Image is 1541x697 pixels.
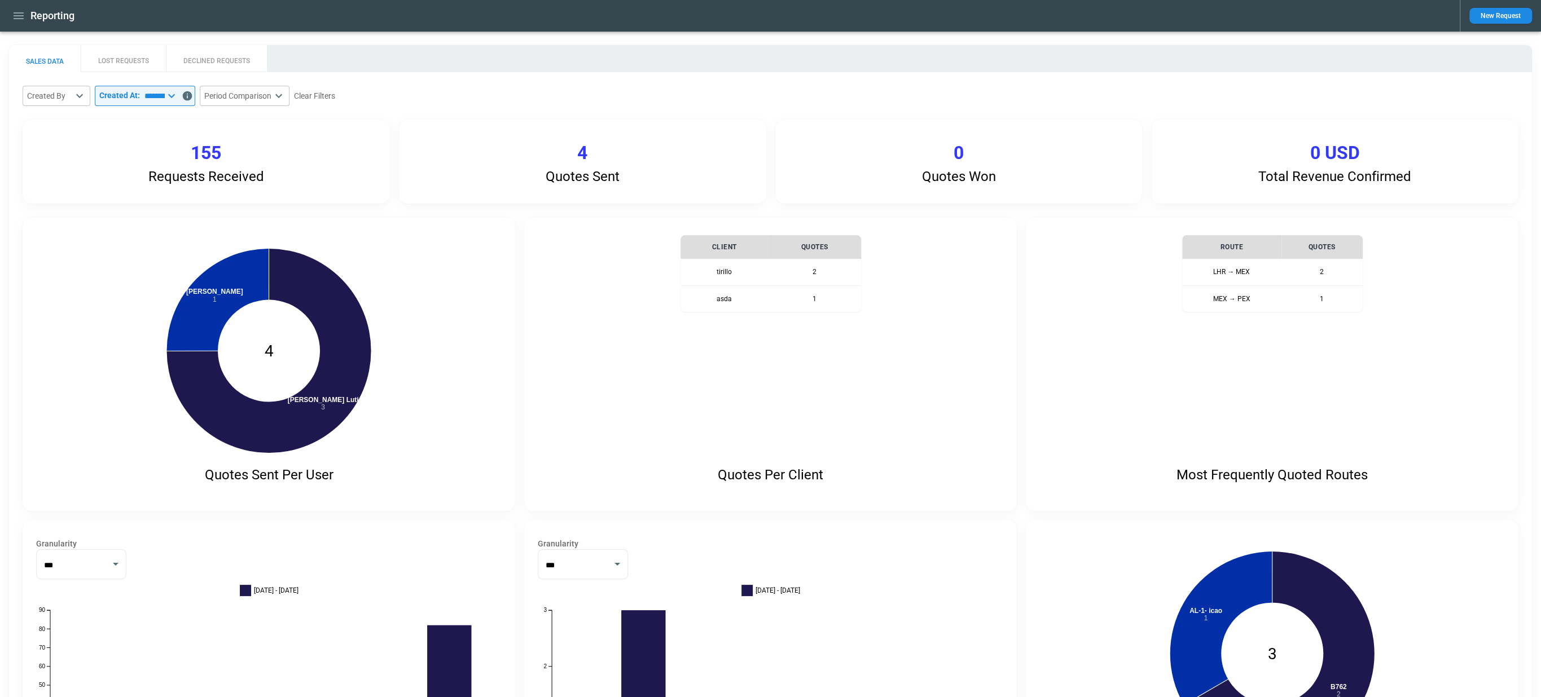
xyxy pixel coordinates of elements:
[39,645,46,651] text: 70
[205,467,333,483] p: Quotes Sent Per User
[1176,467,1368,483] p: Most Frequently Quoted Routes
[1258,169,1411,185] p: Total Revenue Confirmed
[681,259,769,285] th: tirillo
[1182,235,1281,259] th: Route
[30,9,74,23] h1: Reporting
[954,142,964,164] p: 0
[191,142,221,164] p: 155
[546,169,620,185] p: Quotes Sent
[265,342,274,360] text: 4
[39,682,46,688] text: 50
[681,235,861,312] table: simple table
[768,285,860,312] td: 1
[39,663,46,669] text: 60
[39,625,46,632] text: 80
[254,588,298,594] span: [DATE] - [DATE]
[1469,8,1532,24] button: New Request
[768,259,860,285] td: 2
[768,235,860,259] th: Quotes
[1281,235,1363,259] th: Quotes
[36,538,502,549] label: Granularity
[99,91,140,100] p: Created At:
[756,588,800,594] span: [DATE] - [DATE]
[538,538,1003,549] label: Granularity
[288,396,359,404] tspan: [PERSON_NAME] Luti
[543,663,547,669] text: 2
[9,45,81,72] button: SALES DATA
[27,90,72,102] div: Created By
[1189,607,1222,615] tspan: AL-1- icao
[1281,259,1363,285] td: 2
[1182,285,1281,312] th: MEX → PEX
[681,235,769,259] th: Client
[81,45,166,72] button: LOST REQUESTS
[182,90,193,102] svg: Data includes activity through 26/08/2025 (end of day UTC)
[718,467,823,483] p: Quotes Per Client
[1182,235,1363,312] table: simple table
[1182,259,1281,285] th: LHR → MEX
[321,404,325,412] tspan: 3
[543,607,547,613] text: 3
[1204,614,1208,622] tspan: 1
[213,295,217,303] tspan: 1
[166,45,267,72] button: DECLINED REQUESTS
[148,169,264,185] p: Requests Received
[1268,645,1277,663] text: 3
[1331,683,1347,691] tspan: B762
[921,169,995,185] p: Quotes Won
[39,607,46,613] text: 90
[204,90,271,102] div: Period Comparison
[681,285,769,312] th: asda
[186,288,243,296] tspan: [PERSON_NAME]
[577,142,587,164] p: 4
[1281,285,1363,312] td: 1
[294,89,335,103] button: Clear Filters
[1310,142,1360,164] p: 0 USD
